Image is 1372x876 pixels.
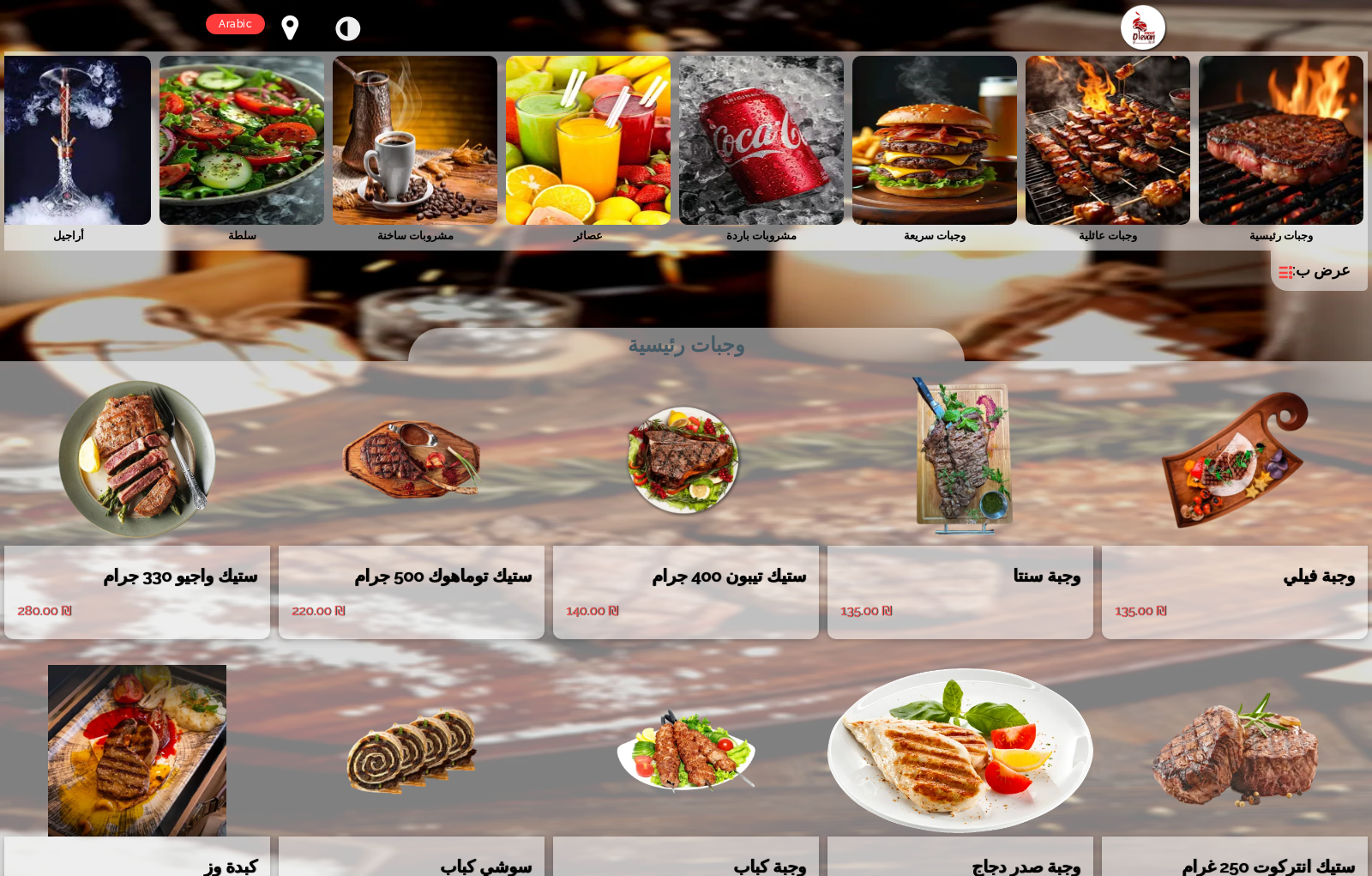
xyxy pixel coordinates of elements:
[408,328,965,361] h4: وجبات رئيسية
[848,213,1021,228] a: وجبات سريعة
[1249,225,1313,246] div: وجبات رئيسية
[574,225,603,246] div: عصائر
[328,213,502,228] a: مشروبات ساخنة
[1115,561,1355,590] h5: وجبة فيلي
[840,561,1080,590] h5: وجبة سنتا
[566,561,806,590] h5: ستيك تيبون 400 جرام
[675,213,848,228] a: مشروبات باردة
[566,601,806,622] div: ‏140.00 ₪
[1292,259,1351,281] p: عرض ب:
[292,601,532,622] div: ‏220.00 ₪
[155,213,328,228] a: سلطة
[206,14,265,34] a: Arabic
[726,225,797,246] div: مشروبات باردة
[1021,213,1194,228] a: وجبات عائلية
[1194,213,1368,228] a: وجبات رئيسية
[502,213,675,228] a: عصائر
[904,225,966,246] div: وجبات سريعة
[228,225,256,246] div: سلطة
[17,561,257,590] h5: ستيك واجيو 330 جرام
[1079,225,1137,246] div: وجبات عائلية
[377,225,454,246] div: مشروبات ساخنة
[17,601,257,622] div: ‏280.00 ₪
[53,225,84,246] div: أراجيل
[840,601,1080,622] div: ‏135.00 ₪
[292,561,532,590] h5: ستيك توماهوك 500 جرام
[1115,601,1355,622] div: ‏135.00 ₪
